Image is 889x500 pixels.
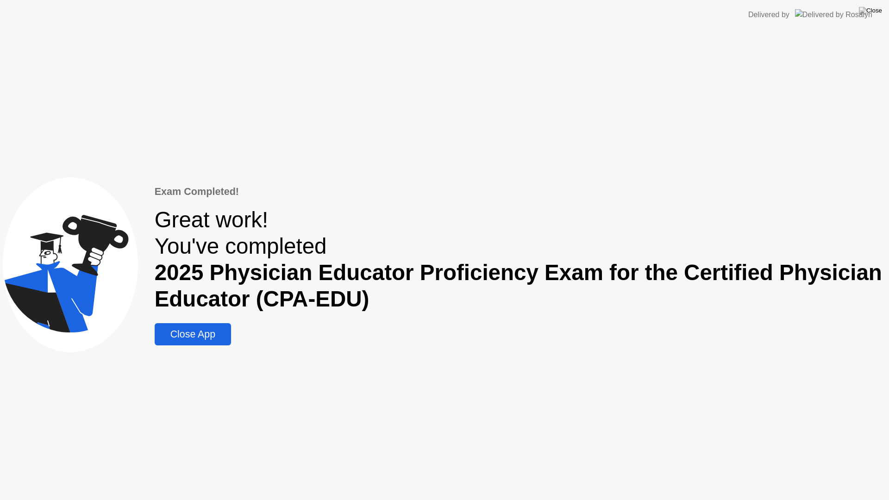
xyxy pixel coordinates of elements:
button: Close App [155,323,231,345]
div: Exam Completed! [155,184,886,199]
div: Delivered by [748,9,789,20]
img: Delivered by Rosalyn [795,9,872,20]
div: Close App [157,329,228,340]
img: Close [859,7,882,14]
b: 2025 Physician Educator Proficiency Exam for the Certified Physician Educator (CPA-EDU) [155,260,882,311]
div: Great work! You've completed [155,206,886,312]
